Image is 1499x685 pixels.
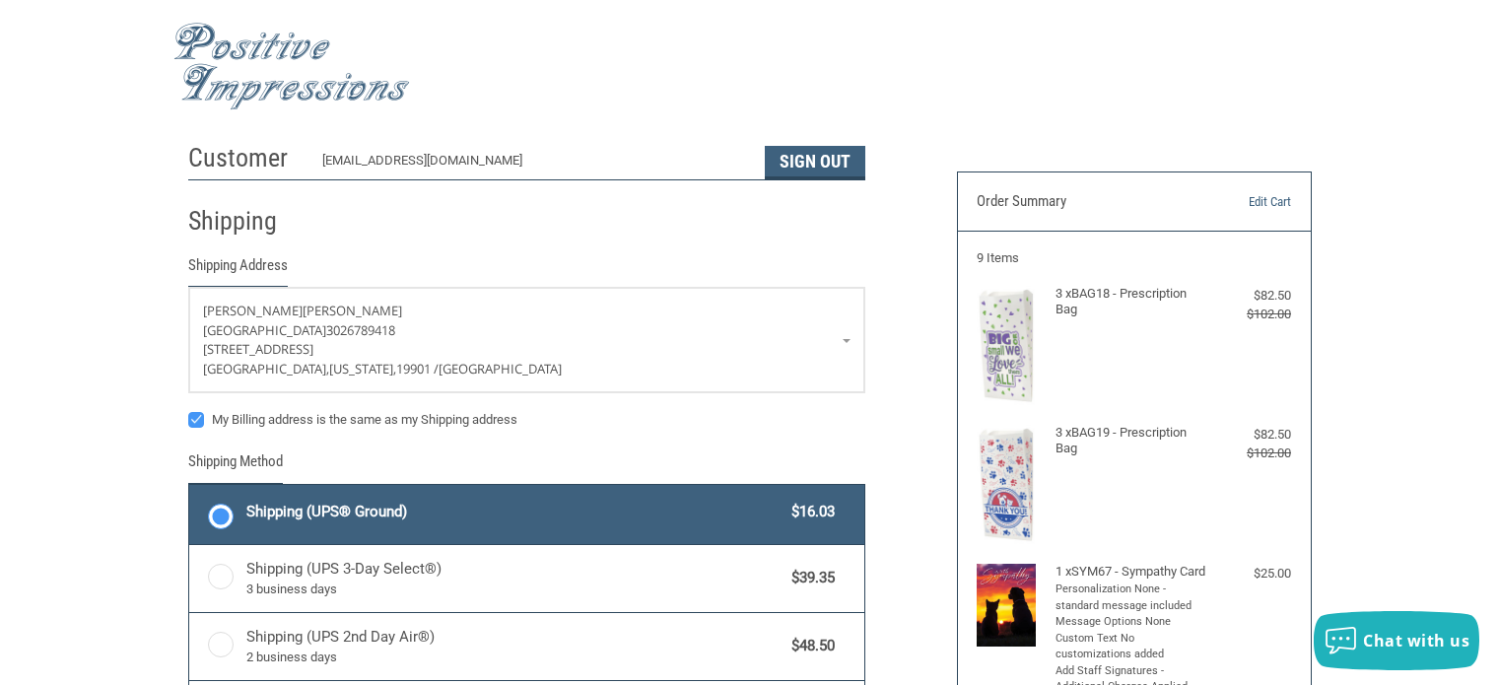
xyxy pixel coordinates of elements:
[783,501,836,523] span: $16.03
[188,450,283,483] legend: Shipping Method
[396,360,439,377] span: 19901 /
[1212,564,1291,583] div: $25.00
[977,192,1191,212] h3: Order Summary
[1314,611,1479,670] button: Chat with us
[188,254,288,287] legend: Shipping Address
[203,321,326,339] span: [GEOGRAPHIC_DATA]
[203,340,313,358] span: [STREET_ADDRESS]
[203,302,303,319] span: [PERSON_NAME]
[1056,614,1208,631] li: Message Options None
[1056,564,1208,580] h4: 1 x SYM67 - Sympathy Card
[783,635,836,657] span: $48.50
[246,580,783,599] span: 3 business days
[783,567,836,589] span: $39.35
[246,501,783,523] span: Shipping (UPS® Ground)
[1056,425,1208,457] h4: 3 x BAG19 - Prescription Bag
[322,151,745,179] div: [EMAIL_ADDRESS][DOMAIN_NAME]
[1056,286,1208,318] h4: 3 x BAG18 - Prescription Bag
[1056,582,1208,614] li: Personalization None - standard message included
[1363,630,1469,651] span: Chat with us
[188,412,865,428] label: My Billing address is the same as my Shipping address
[246,558,783,599] span: Shipping (UPS 3-Day Select®)
[203,360,329,377] span: [GEOGRAPHIC_DATA],
[1212,444,1291,463] div: $102.00
[977,250,1291,266] h3: 9 Items
[326,321,395,339] span: 3026789418
[173,23,410,110] img: Positive Impressions
[189,288,864,392] a: Enter or select a different address
[439,360,562,377] span: [GEOGRAPHIC_DATA]
[246,648,783,667] span: 2 business days
[188,142,304,174] h2: Customer
[303,302,402,319] span: [PERSON_NAME]
[246,626,783,667] span: Shipping (UPS 2nd Day Air®)
[188,205,304,238] h2: Shipping
[329,360,396,377] span: [US_STATE],
[1056,631,1208,663] li: Custom Text No customizations added
[1212,305,1291,324] div: $102.00
[1191,192,1291,212] a: Edit Cart
[765,146,865,179] button: Sign Out
[1212,425,1291,445] div: $82.50
[1212,286,1291,306] div: $82.50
